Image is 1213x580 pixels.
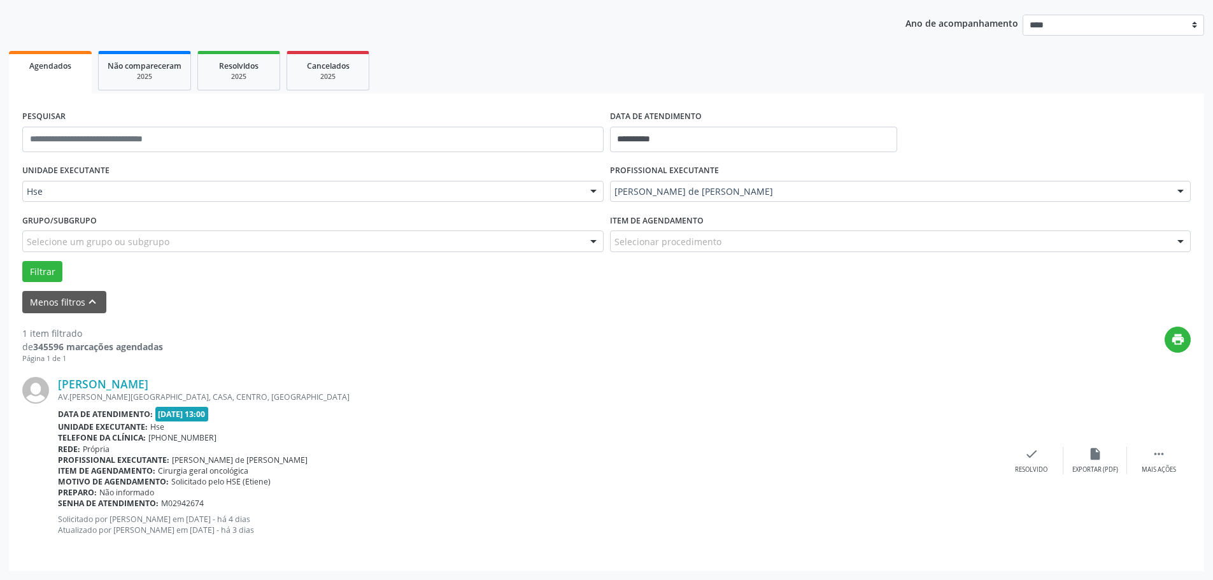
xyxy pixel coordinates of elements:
label: Item de agendamento [610,211,704,230]
b: Preparo: [58,487,97,498]
b: Data de atendimento: [58,409,153,420]
span: Não compareceram [108,60,181,71]
i: check [1025,447,1039,461]
span: Não informado [99,487,154,498]
div: 2025 [207,72,271,81]
span: Própria [83,444,110,455]
span: Selecione um grupo ou subgrupo [27,235,169,248]
span: Resolvidos [219,60,259,71]
button: Filtrar [22,261,62,283]
p: Solicitado por [PERSON_NAME] em [DATE] - há 4 dias Atualizado por [PERSON_NAME] em [DATE] - há 3 ... [58,514,1000,535]
span: Cancelados [307,60,350,71]
b: Senha de atendimento: [58,498,159,509]
span: Selecionar procedimento [614,235,721,248]
i: insert_drive_file [1088,447,1102,461]
label: Grupo/Subgrupo [22,211,97,230]
span: [PERSON_NAME] de [PERSON_NAME] [614,185,1165,198]
div: de [22,340,163,353]
span: Hse [27,185,578,198]
b: Motivo de agendamento: [58,476,169,487]
strong: 345596 marcações agendadas [33,341,163,353]
b: Unidade executante: [58,421,148,432]
label: PROFISSIONAL EXECUTANTE [610,161,719,181]
label: PESQUISAR [22,107,66,127]
span: Agendados [29,60,71,71]
div: Mais ações [1142,465,1176,474]
span: [PHONE_NUMBER] [148,432,216,443]
span: Cirurgia geral oncológica [158,465,248,476]
a: [PERSON_NAME] [58,377,148,391]
button: print [1165,327,1191,353]
b: Telefone da clínica: [58,432,146,443]
div: 2025 [296,72,360,81]
button: Menos filtroskeyboard_arrow_up [22,291,106,313]
b: Rede: [58,444,80,455]
i: keyboard_arrow_up [85,295,99,309]
div: Resolvido [1015,465,1047,474]
span: Solicitado pelo HSE (Etiene) [171,476,271,487]
div: 1 item filtrado [22,327,163,340]
div: Página 1 de 1 [22,353,163,364]
span: [DATE] 13:00 [155,407,209,421]
span: [PERSON_NAME] de [PERSON_NAME] [172,455,308,465]
i: print [1171,332,1185,346]
label: DATA DE ATENDIMENTO [610,107,702,127]
img: img [22,377,49,404]
b: Item de agendamento: [58,465,155,476]
span: Hse [150,421,164,432]
div: Exportar (PDF) [1072,465,1118,474]
div: AV.[PERSON_NAME][GEOGRAPHIC_DATA], CASA, CENTRO, [GEOGRAPHIC_DATA] [58,392,1000,402]
p: Ano de acompanhamento [905,15,1018,31]
b: Profissional executante: [58,455,169,465]
label: UNIDADE EXECUTANTE [22,161,110,181]
span: M02942674 [161,498,204,509]
div: 2025 [108,72,181,81]
i:  [1152,447,1166,461]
